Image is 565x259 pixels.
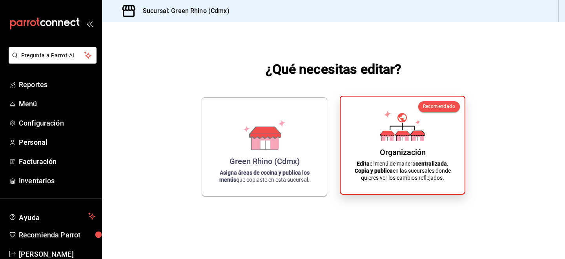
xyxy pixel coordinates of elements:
button: open_drawer_menu [86,20,93,27]
span: Configuración [19,118,95,128]
div: Organización [380,148,426,157]
p: que copiaste en esta sucursal. [211,169,317,183]
strong: Copia y publica [355,168,393,174]
span: Facturación [19,156,95,167]
span: Recomendado [423,104,455,109]
span: Personal [19,137,95,148]
span: Menú [19,98,95,109]
span: Pregunta a Parrot AI [21,51,84,60]
p: el menú de manera en las sucursales donde quieres ver los cambios reflejados. [350,160,455,181]
strong: Asigna áreas de cocina y publica los menús [219,170,310,183]
span: Inventarios [19,175,95,186]
strong: centralizada. [416,161,448,167]
strong: Edita [357,161,370,167]
h3: Sucursal: Green Rhino (Cdmx) [137,6,230,16]
span: Ayuda [19,212,85,221]
span: Reportes [19,79,95,90]
span: Recomienda Parrot [19,230,95,240]
a: Pregunta a Parrot AI [5,57,97,65]
h1: ¿Qué necesitas editar? [266,60,402,78]
button: Pregunta a Parrot AI [9,47,97,64]
div: Green Rhino (Cdmx) [230,157,300,166]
